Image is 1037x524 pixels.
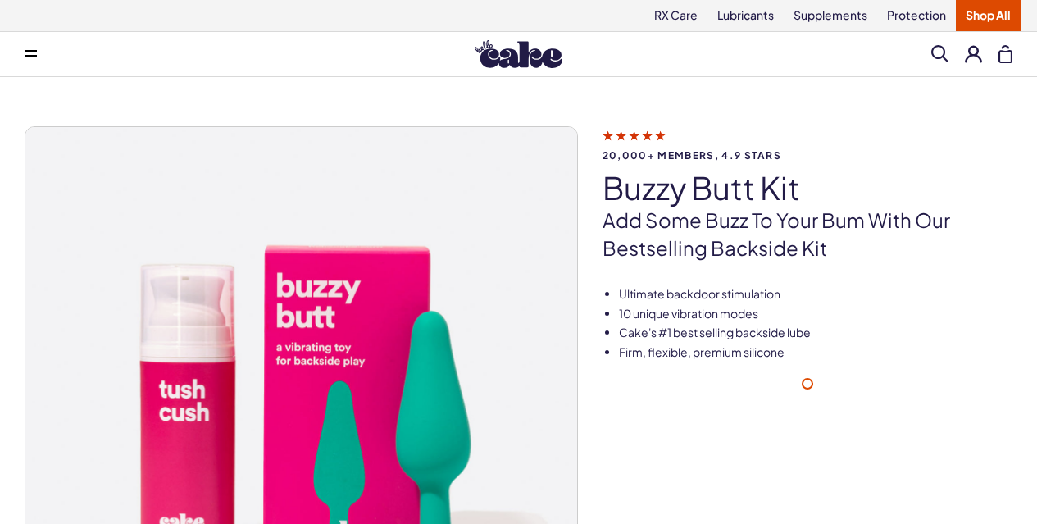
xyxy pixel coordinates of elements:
[603,207,1012,262] p: Add some buzz to your bum with our bestselling backside kit
[603,150,1012,161] span: 20,000+ members, 4.9 stars
[619,306,1012,322] li: 10 unique vibration modes
[619,344,1012,361] li: Firm, flexible, premium silicone
[619,286,1012,303] li: Ultimate backdoor stimulation
[603,128,1012,161] a: 20,000+ members, 4.9 stars
[619,325,1012,341] li: Cake's #1 best selling backside lube
[603,171,1012,205] h1: buzzy butt kit
[475,40,562,68] img: Hello Cake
